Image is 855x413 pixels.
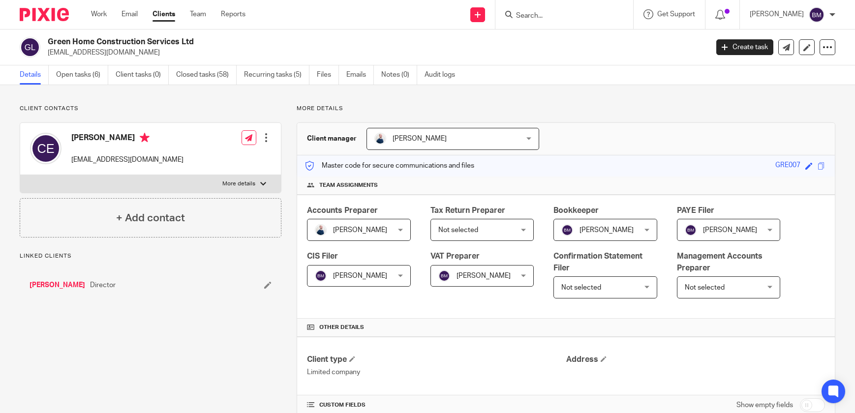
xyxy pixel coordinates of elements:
a: Closed tasks (58) [176,65,237,85]
h3: Client manager [307,134,357,144]
a: Email [122,9,138,19]
h4: [PERSON_NAME] [71,133,183,145]
span: Not selected [685,284,725,291]
a: Files [317,65,339,85]
img: svg%3E [30,133,61,164]
span: Not selected [561,284,601,291]
span: VAT Preparer [430,252,480,260]
a: Reports [221,9,245,19]
span: [PERSON_NAME] [703,227,757,234]
label: Show empty fields [736,400,793,410]
div: GRE007 [775,160,800,172]
span: CIS Filer [307,252,338,260]
img: svg%3E [685,224,697,236]
p: Linked clients [20,252,281,260]
img: svg%3E [561,224,573,236]
p: More details [222,180,255,188]
span: Not selected [438,227,478,234]
p: Master code for secure communications and files [305,161,474,171]
p: Limited company [307,367,566,377]
h4: CUSTOM FIELDS [307,401,566,409]
p: Client contacts [20,105,281,113]
span: [PERSON_NAME] [333,227,387,234]
span: Team assignments [319,181,378,189]
input: Search [515,12,604,21]
p: [EMAIL_ADDRESS][DOMAIN_NAME] [48,48,702,58]
a: Open tasks (6) [56,65,108,85]
a: Audit logs [425,65,462,85]
img: MC_T&CO-3.jpg [374,133,386,145]
span: [PERSON_NAME] [457,272,511,279]
img: svg%3E [809,7,824,23]
span: Other details [319,324,364,331]
a: Emails [346,65,374,85]
span: Tax Return Preparer [430,206,505,214]
span: Director [90,280,116,290]
h4: + Add contact [116,210,185,226]
span: [PERSON_NAME] [393,135,447,142]
a: [PERSON_NAME] [30,280,85,290]
a: Create task [716,39,773,55]
span: Accounts Preparer [307,206,378,214]
img: svg%3E [20,37,40,58]
p: [PERSON_NAME] [750,9,804,19]
a: Notes (0) [381,65,417,85]
a: Work [91,9,107,19]
img: Pixie [20,8,69,21]
a: Details [20,65,49,85]
h4: Client type [307,354,566,365]
i: Primary [140,133,150,143]
span: [PERSON_NAME] [333,272,387,279]
span: Management Accounts Preparer [677,252,763,271]
img: MC_T&CO-3.jpg [315,224,327,236]
img: svg%3E [315,270,327,282]
a: Team [190,9,206,19]
span: PAYE Filer [677,206,714,214]
p: More details [297,105,835,113]
span: Confirmation Statement Filer [553,252,642,271]
a: Clients [153,9,175,19]
h4: Address [566,354,825,365]
h2: Green Home Construction Services Ltd [48,37,571,47]
span: Get Support [657,11,695,18]
p: [EMAIL_ADDRESS][DOMAIN_NAME] [71,155,183,165]
a: Client tasks (0) [116,65,169,85]
span: [PERSON_NAME] [580,227,634,234]
span: Bookkeeper [553,206,599,214]
a: Recurring tasks (5) [244,65,309,85]
img: svg%3E [438,270,450,282]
